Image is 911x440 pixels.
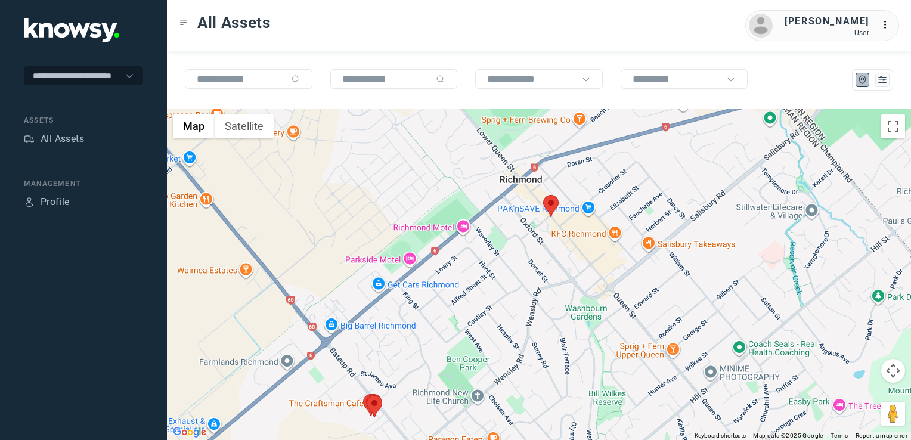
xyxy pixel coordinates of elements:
[41,195,70,209] div: Profile
[877,75,888,85] div: List
[24,197,35,207] div: Profile
[881,18,895,32] div: :
[882,20,894,29] tspan: ...
[831,432,848,439] a: Terms (opens in new tab)
[24,178,143,189] div: Management
[179,18,188,27] div: Toggle Menu
[173,114,215,138] button: Show street map
[170,424,209,440] img: Google
[856,432,907,439] a: Report a map error
[41,132,84,146] div: All Assets
[753,432,823,439] span: Map data ©2025 Google
[24,134,35,144] div: Assets
[857,75,868,85] div: Map
[436,75,445,84] div: Search
[215,114,274,138] button: Show satellite imagery
[749,14,773,38] img: avatar.png
[881,359,905,383] button: Map camera controls
[785,14,869,29] div: [PERSON_NAME]
[881,18,895,34] div: :
[881,402,905,426] button: Drag Pegman onto the map to open Street View
[291,75,300,84] div: Search
[24,18,119,42] img: Application Logo
[695,432,746,440] button: Keyboard shortcuts
[197,12,271,33] span: All Assets
[785,29,869,37] div: User
[24,195,70,209] a: ProfileProfile
[24,132,84,146] a: AssetsAll Assets
[881,114,905,138] button: Toggle fullscreen view
[170,424,209,440] a: Open this area in Google Maps (opens a new window)
[24,115,143,126] div: Assets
